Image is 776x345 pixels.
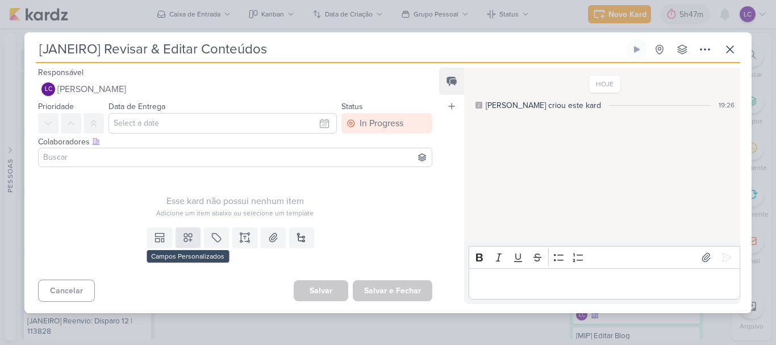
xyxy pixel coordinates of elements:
div: Esse kard não possui nenhum item [38,194,432,208]
div: Colaboradores [38,136,432,148]
p: LC [45,86,52,93]
span: [PERSON_NAME] [57,82,126,96]
input: Kard Sem Título [36,39,624,60]
input: Select a date [109,113,337,134]
div: In Progress [360,117,403,130]
div: Ligar relógio [632,45,641,54]
label: Prioridade [38,102,74,111]
button: In Progress [341,113,432,134]
label: Status [341,102,363,111]
div: [PERSON_NAME] criou este kard [486,99,601,111]
div: Laís Costa [41,82,55,96]
div: Adicione um item abaixo ou selecione um template [38,208,432,218]
div: Editor editing area: main [469,268,740,300]
div: 19:26 [719,100,735,110]
input: Buscar [41,151,429,164]
label: Responsável [38,68,84,77]
div: Editor toolbar [469,246,740,268]
button: LC [PERSON_NAME] [38,79,432,99]
div: Campos Personalizados [147,250,229,263]
label: Data de Entrega [109,102,165,111]
button: Cancelar [38,280,95,302]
